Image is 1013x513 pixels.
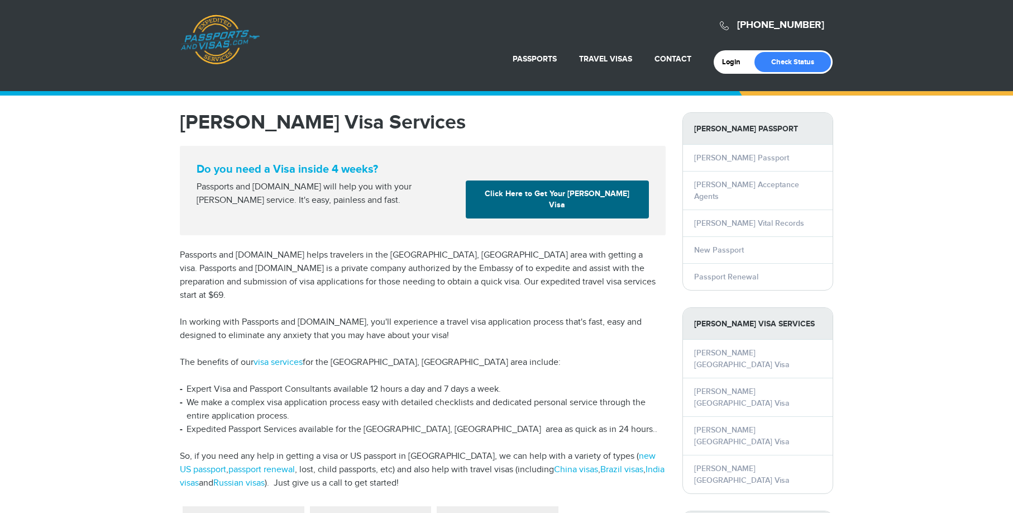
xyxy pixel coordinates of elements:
a: [PERSON_NAME] [GEOGRAPHIC_DATA] Visa [694,387,790,408]
a: Passport Renewal [694,272,758,282]
a: [PERSON_NAME] Passport [694,153,789,163]
a: [PERSON_NAME] [GEOGRAPHIC_DATA] Visa [694,425,790,446]
a: [PERSON_NAME] [GEOGRAPHIC_DATA] Visa [694,464,790,485]
a: Click Here to Get Your [PERSON_NAME] Visa [466,180,649,218]
a: Russian visas [213,478,265,488]
div: Passports and [DOMAIN_NAME] will help you with your [PERSON_NAME] service. It's easy, painless an... [192,180,461,207]
a: Contact [654,54,691,64]
a: China visas [554,464,598,475]
a: Travel Visas [579,54,632,64]
p: So, if you need any help in getting a visa or US passport in [GEOGRAPHIC_DATA], we can help with ... [180,450,666,490]
a: Passports & [DOMAIN_NAME] [180,15,260,65]
a: [PERSON_NAME] Acceptance Agents [694,180,799,201]
a: Login [722,58,748,66]
a: passport renewal [228,464,295,475]
a: [PHONE_NUMBER] [737,19,824,31]
li: We make a complex visa application process easy with detailed checklists and dedicated personal s... [180,396,666,423]
a: new US passport [180,451,656,475]
strong: [PERSON_NAME] Passport [683,113,833,145]
a: [PERSON_NAME] [GEOGRAPHIC_DATA] Visa [694,348,790,369]
a: visa services [254,357,303,368]
a: Check Status [754,52,831,72]
strong: [PERSON_NAME] Visa Services [683,308,833,340]
a: [PERSON_NAME] Vital Records [694,218,804,228]
li: Expedited Passport Services available for the [GEOGRAPHIC_DATA], [GEOGRAPHIC_DATA] area as quick ... [180,423,666,436]
p: In working with Passports and [DOMAIN_NAME], you'll experience a travel visa application process ... [180,316,666,343]
li: Expert Visa and Passport Consultants available 12 hours a day and 7 days a week. [180,383,666,396]
strong: Do you need a Visa inside 4 weeks? [197,163,649,176]
a: New Passport [694,245,744,255]
a: India visas [180,464,665,488]
h1: [PERSON_NAME] Visa Services [180,112,666,132]
a: Brazil visas [600,464,643,475]
p: The benefits of our for the [GEOGRAPHIC_DATA], [GEOGRAPHIC_DATA] area include: [180,356,666,369]
a: Passports [513,54,557,64]
p: Passports and [DOMAIN_NAME] helps travelers in the [GEOGRAPHIC_DATA], [GEOGRAPHIC_DATA] area with... [180,249,666,302]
